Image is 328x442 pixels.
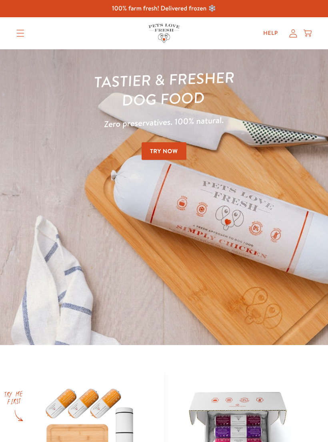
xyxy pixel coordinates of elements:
p: Zero preservatives. 100% natural. [16,110,312,134]
h1: Tastier & fresher dog food [15,65,312,114]
a: Help [257,25,284,41]
a: Try Now [142,142,186,160]
img: Pets Love Fresh [148,24,180,42]
summary: Translation missing: en.sections.header.menu [10,23,31,43]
